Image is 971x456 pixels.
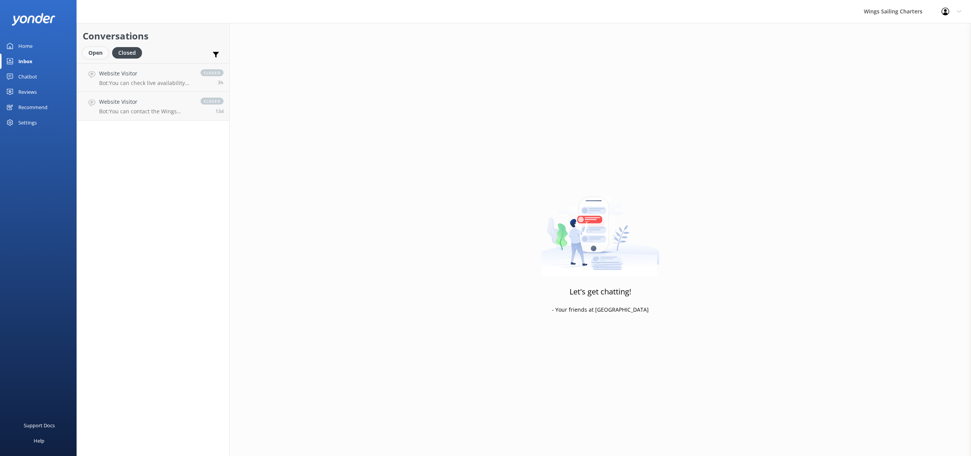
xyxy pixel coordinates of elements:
[34,433,44,448] div: Help
[77,92,229,121] a: Website VisitorBot:You can contact the Wings Sailing Charters Whitsundays team at 0418 757 088, o...
[18,115,37,130] div: Settings
[201,69,224,76] span: closed
[83,48,112,57] a: Open
[99,98,193,106] h4: Website Visitor
[18,69,37,84] div: Chatbot
[77,63,229,92] a: Website VisitorBot:You can check live availability and book directly online: - Private charters: ...
[11,13,55,26] img: yonder-white-logo.png
[18,38,33,54] div: Home
[552,306,649,314] p: - Your friends at [GEOGRAPHIC_DATA]
[541,180,659,276] img: artwork of a man stealing a conversation from at giant smartphone
[18,100,47,115] div: Recommend
[215,108,224,114] span: Aug 13 2025 05:28pm (UTC +10:00) Australia/Lindeman
[99,80,193,87] p: Bot: You can check live availability and book directly online: - Private charters: [URL][DOMAIN_N...
[24,418,55,433] div: Support Docs
[83,29,224,43] h2: Conversations
[218,79,224,86] span: Aug 27 2025 11:45am (UTC +10:00) Australia/Lindeman
[112,48,146,57] a: Closed
[99,69,193,78] h4: Website Visitor
[18,54,33,69] div: Inbox
[83,47,108,59] div: Open
[18,84,37,100] div: Reviews
[99,108,193,115] p: Bot: You can contact the Wings Sailing Charters Whitsundays team at 0418 757 088, or by emailing ...
[112,47,142,59] div: Closed
[570,286,631,298] h3: Let's get chatting!
[201,98,224,105] span: closed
